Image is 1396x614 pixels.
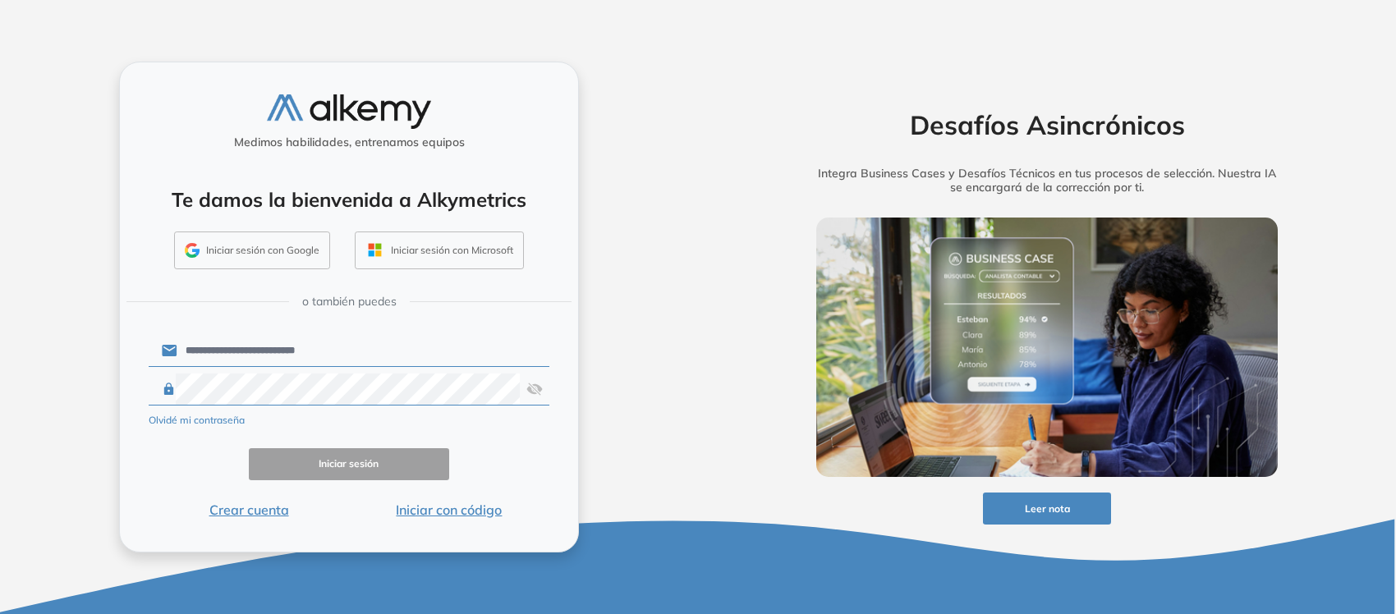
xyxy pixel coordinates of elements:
[267,94,431,128] img: logo-alkemy
[791,109,1303,140] h2: Desafíos Asincrónicos
[126,135,572,149] h5: Medimos habilidades, entrenamos equipos
[302,293,397,310] span: o también puedes
[149,500,349,520] button: Crear cuenta
[141,188,557,212] h4: Te damos la bienvenida a Alkymetrics
[983,493,1111,525] button: Leer nota
[816,218,1278,477] img: img-more-info
[174,231,330,269] button: Iniciar sesión con Google
[526,373,543,405] img: asd
[149,413,245,428] button: Olvidé mi contraseña
[185,243,200,258] img: GMAIL_ICON
[349,500,549,520] button: Iniciar con código
[249,448,449,480] button: Iniciar sesión
[355,231,524,269] button: Iniciar sesión con Microsoft
[1102,425,1396,614] iframe: Chat Widget
[791,167,1303,195] h5: Integra Business Cases y Desafíos Técnicos en tus procesos de selección. Nuestra IA se encargará ...
[365,241,384,259] img: OUTLOOK_ICON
